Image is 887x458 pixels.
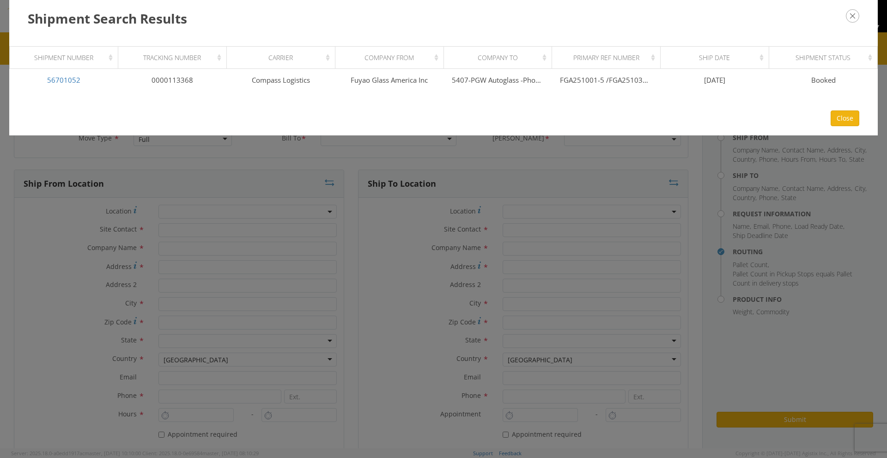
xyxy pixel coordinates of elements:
td: FGA251001-5 /FGA251037-3/ FGA251209-2 [552,69,661,92]
button: Close [831,110,859,126]
h3: Shipment Search Results [28,9,859,28]
td: 5407-PGW Autoglass -Phoenix Hub [443,69,552,92]
div: Shipment Status [778,53,875,62]
td: 0000113368 [118,69,226,92]
td: Fuyao Glass America Inc [335,69,443,92]
div: Carrier [235,53,332,62]
div: Ship Date [669,53,766,62]
div: Shipment Number [18,53,115,62]
td: Compass Logistics [226,69,335,92]
div: Company From [343,53,440,62]
div: Primary Ref Number [560,53,657,62]
div: Company To [452,53,549,62]
a: 56701052 [47,75,80,85]
div: Tracking Number [126,53,223,62]
span: Booked [811,75,836,85]
span: [DATE] [704,75,725,85]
